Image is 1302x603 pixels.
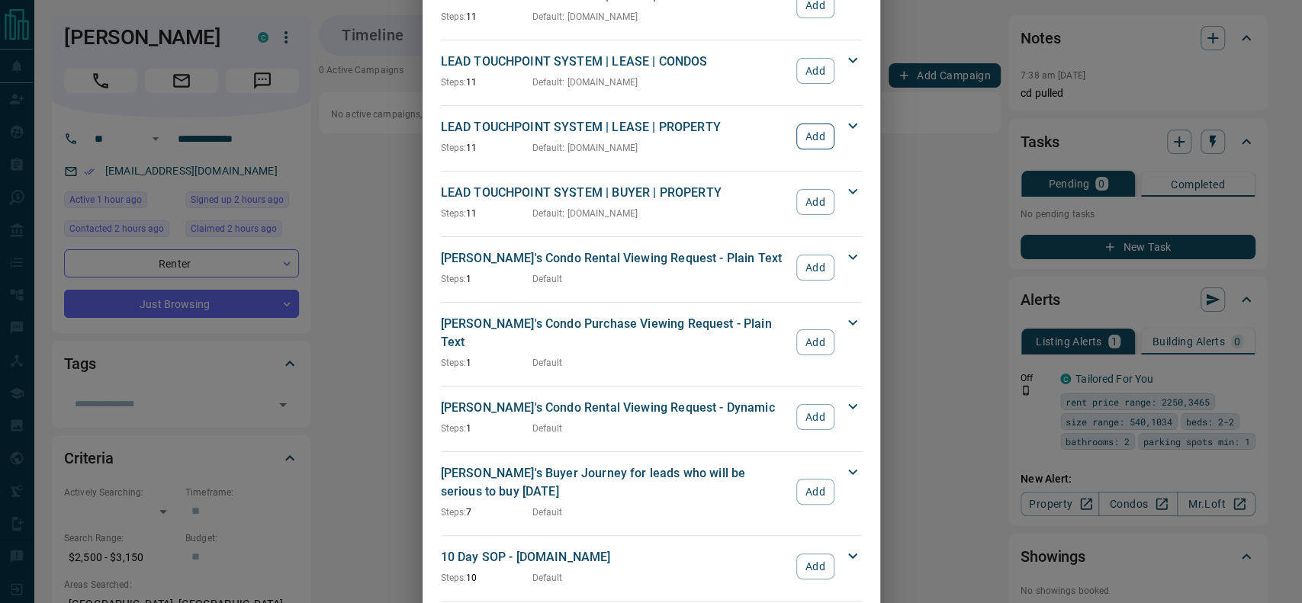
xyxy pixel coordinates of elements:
[441,11,467,22] span: Steps:
[441,422,532,435] p: 1
[796,123,834,149] button: Add
[532,272,563,286] p: Default
[441,358,467,368] span: Steps:
[532,571,563,585] p: Default
[441,423,467,434] span: Steps:
[441,141,532,155] p: 11
[441,507,467,518] span: Steps:
[441,77,467,88] span: Steps:
[441,143,467,153] span: Steps:
[441,75,532,89] p: 11
[441,50,862,92] div: LEAD TOUCHPOINT SYSTEM | LEASE | CONDOSSteps:11Default: [DOMAIN_NAME]Add
[532,505,563,519] p: Default
[796,329,834,355] button: Add
[441,396,862,438] div: [PERSON_NAME]'s Condo Rental Viewing Request - DynamicSteps:1DefaultAdd
[441,505,532,519] p: 7
[441,356,532,370] p: 1
[796,553,834,579] button: Add
[441,274,467,284] span: Steps:
[532,141,638,155] p: Default : [DOMAIN_NAME]
[441,208,467,219] span: Steps:
[441,545,862,588] div: 10 Day SOP - [DOMAIN_NAME]Steps:10DefaultAdd
[532,207,638,220] p: Default : [DOMAIN_NAME]
[441,246,862,289] div: [PERSON_NAME]'s Condo Rental Viewing Request - Plain TextSteps:1DefaultAdd
[441,315,789,351] p: [PERSON_NAME]'s Condo Purchase Viewing Request - Plain Text
[441,207,532,220] p: 11
[532,356,563,370] p: Default
[441,548,789,566] p: 10 Day SOP - [DOMAIN_NAME]
[441,312,862,373] div: [PERSON_NAME]'s Condo Purchase Viewing Request - Plain TextSteps:1DefaultAdd
[441,571,532,585] p: 10
[441,118,789,136] p: LEAD TOUCHPOINT SYSTEM | LEASE | PROPERTY
[441,272,532,286] p: 1
[441,184,789,202] p: LEAD TOUCHPOINT SYSTEM | BUYER | PROPERTY
[796,189,834,215] button: Add
[441,10,532,24] p: 11
[796,479,834,505] button: Add
[441,461,862,522] div: [PERSON_NAME]'s Buyer Journey for leads who will be serious to buy [DATE]Steps:7DefaultAdd
[532,422,563,435] p: Default
[441,181,862,223] div: LEAD TOUCHPOINT SYSTEM | BUYER | PROPERTYSteps:11Default: [DOMAIN_NAME]Add
[796,58,834,84] button: Add
[796,255,834,281] button: Add
[441,53,789,71] p: LEAD TOUCHPOINT SYSTEM | LEASE | CONDOS
[532,10,638,24] p: Default : [DOMAIN_NAME]
[532,75,638,89] p: Default : [DOMAIN_NAME]
[796,404,834,430] button: Add
[441,573,467,583] span: Steps:
[441,115,862,158] div: LEAD TOUCHPOINT SYSTEM | LEASE | PROPERTYSteps:11Default: [DOMAIN_NAME]Add
[441,464,789,501] p: [PERSON_NAME]'s Buyer Journey for leads who will be serious to buy [DATE]
[441,399,789,417] p: [PERSON_NAME]'s Condo Rental Viewing Request - Dynamic
[441,249,789,268] p: [PERSON_NAME]'s Condo Rental Viewing Request - Plain Text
